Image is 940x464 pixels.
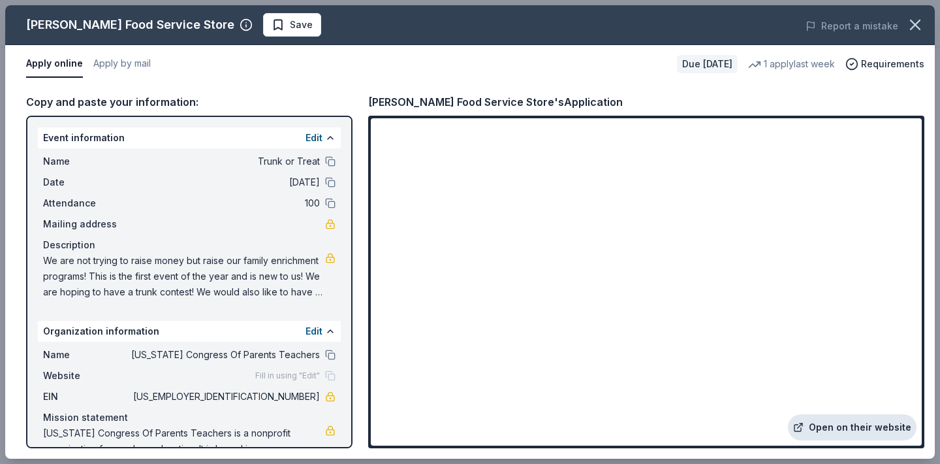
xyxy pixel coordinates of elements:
[788,414,916,440] a: Open on their website
[43,237,336,253] div: Description
[806,18,898,34] button: Report a mistake
[131,154,320,169] span: Trunk or Treat
[43,154,131,169] span: Name
[131,389,320,405] span: [US_EMPLOYER_IDENTIFICATION_NUMBER]
[861,56,924,72] span: Requirements
[290,17,313,33] span: Save
[677,55,738,73] div: Due [DATE]
[263,13,321,37] button: Save
[38,321,341,342] div: Organization information
[305,130,322,146] button: Edit
[43,253,325,300] span: We are not trying to raise money but raise our family enrichment programs! This is the first even...
[43,410,336,425] div: Mission statement
[26,93,352,110] div: Copy and paste your information:
[93,50,151,78] button: Apply by mail
[38,127,341,148] div: Event information
[305,323,322,339] button: Edit
[43,195,131,211] span: Attendance
[43,174,131,190] span: Date
[26,50,83,78] button: Apply online
[845,56,924,72] button: Requirements
[255,371,320,381] span: Fill in using "Edit"
[43,216,131,232] span: Mailing address
[131,195,320,211] span: 100
[131,347,320,363] span: [US_STATE] Congress Of Parents Teachers
[26,14,234,35] div: [PERSON_NAME] Food Service Store
[43,368,131,384] span: Website
[43,389,131,405] span: EIN
[748,56,835,72] div: 1 apply last week
[43,347,131,363] span: Name
[368,93,623,110] div: [PERSON_NAME] Food Service Store's Application
[131,174,320,190] span: [DATE]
